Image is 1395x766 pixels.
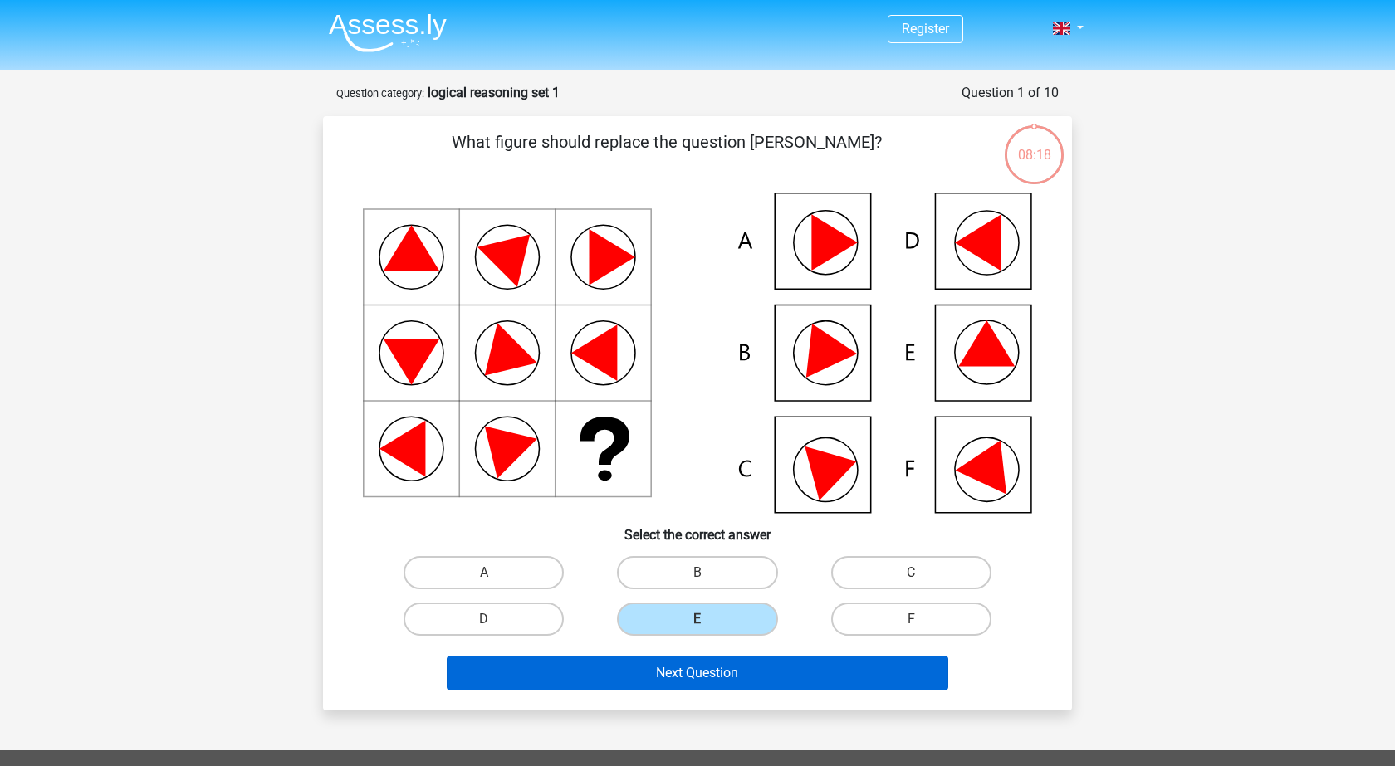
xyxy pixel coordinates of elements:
label: D [404,603,564,636]
a: Register [902,21,949,37]
label: E [617,603,777,636]
button: Next Question [447,656,949,690]
label: A [404,556,564,589]
strong: logical reasoning set 1 [428,85,560,100]
img: Assessly [329,13,447,52]
label: C [831,556,991,589]
p: What figure should replace the question [PERSON_NAME]? [350,129,983,179]
label: F [831,603,991,636]
div: Question 1 of 10 [962,83,1059,103]
small: Question category: [336,87,424,100]
h6: Select the correct answer [350,514,1045,543]
div: 08:18 [1003,124,1065,165]
label: B [617,556,777,589]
